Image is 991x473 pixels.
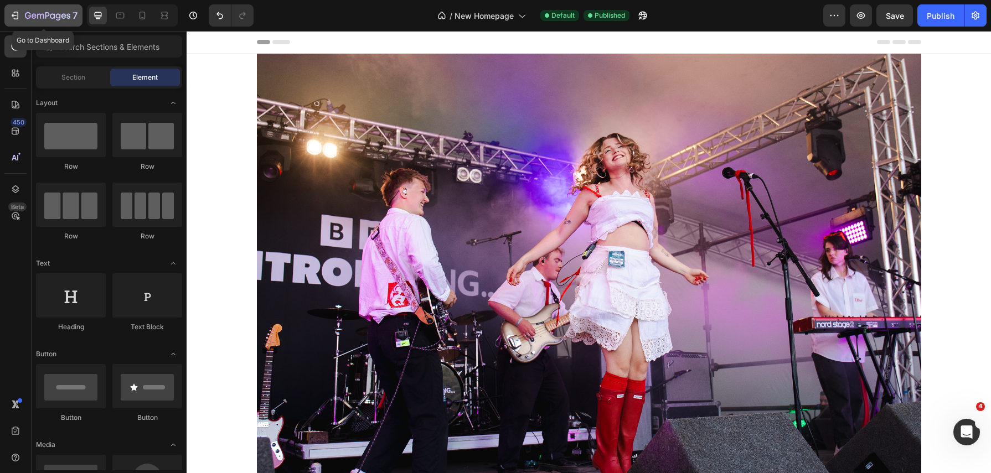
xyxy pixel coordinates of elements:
[61,72,85,82] span: Section
[36,162,106,171] div: Row
[953,419,980,445] iframe: Intercom live chat
[976,402,985,411] span: 4
[36,322,106,332] div: Heading
[36,35,182,58] input: Search Sections & Elements
[209,4,254,27] div: Undo/Redo
[551,11,575,20] span: Default
[36,258,50,268] span: Text
[164,436,182,454] span: Toggle open
[36,98,58,108] span: Layout
[595,11,625,20] span: Published
[187,31,991,473] iframe: Design area
[112,231,182,241] div: Row
[164,94,182,112] span: Toggle open
[112,162,182,171] div: Row
[455,10,514,22] span: New Homepage
[11,118,27,127] div: 450
[112,322,182,332] div: Text Block
[4,4,82,27] button: 7
[132,72,158,82] span: Element
[36,349,56,359] span: Button
[927,10,954,22] div: Publish
[164,345,182,363] span: Toggle open
[886,11,904,20] span: Save
[917,4,964,27] button: Publish
[450,10,452,22] span: /
[876,4,913,27] button: Save
[36,440,55,450] span: Media
[73,9,78,22] p: 7
[36,413,106,423] div: Button
[112,413,182,423] div: Button
[164,254,182,272] span: Toggle open
[8,202,27,211] div: Beta
[36,231,106,241] div: Row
